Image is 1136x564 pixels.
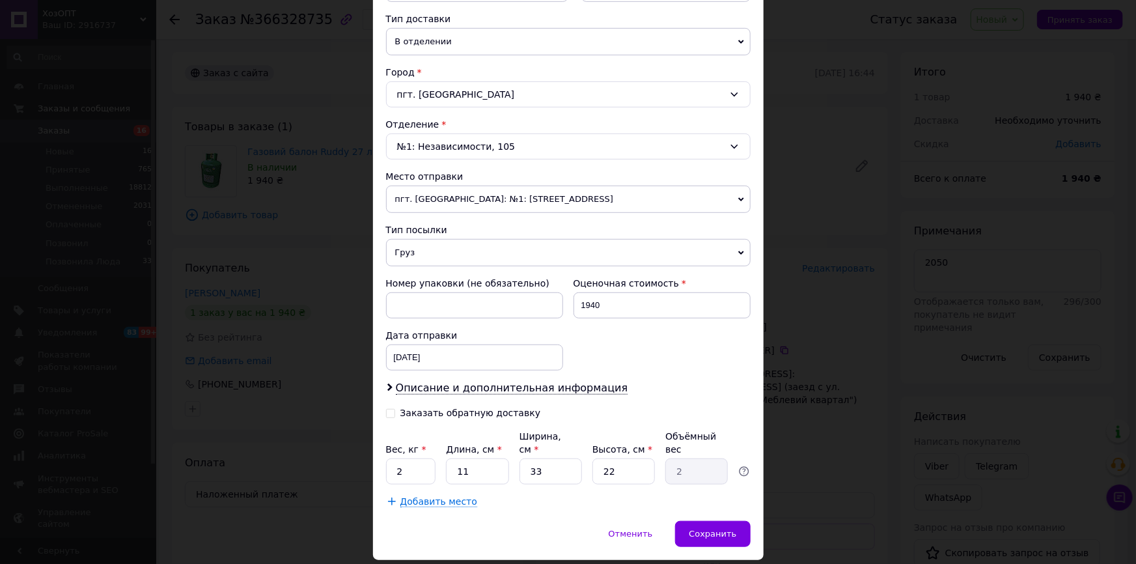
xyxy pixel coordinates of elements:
span: Сохранить [689,529,736,539]
div: Номер упаковки (не обязательно) [386,277,563,290]
div: Объёмный вес [665,430,728,456]
div: пгт. [GEOGRAPHIC_DATA] [386,81,751,107]
div: №1: Независимости, 105 [386,134,751,160]
span: В отделении [386,28,751,55]
span: Описание и дополнительная информация [396,382,628,395]
span: пгт. [GEOGRAPHIC_DATA]: №1: [STREET_ADDRESS] [386,186,751,213]
div: Дата отправки [386,329,563,342]
div: Оценочная стоимость [574,277,751,290]
span: Отменить [609,529,653,539]
label: Длина, см [446,444,501,455]
label: Высота, см [592,444,652,455]
span: Тип доставки [386,14,451,24]
label: Ширина, см [520,431,561,455]
div: Заказать обратную доставку [400,408,541,419]
div: Город [386,66,751,79]
label: Вес, кг [386,444,426,455]
span: Место отправки [386,171,464,182]
span: Тип посылки [386,225,447,235]
div: Отделение [386,118,751,131]
span: Груз [386,239,751,266]
span: Добавить место [400,496,478,507]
